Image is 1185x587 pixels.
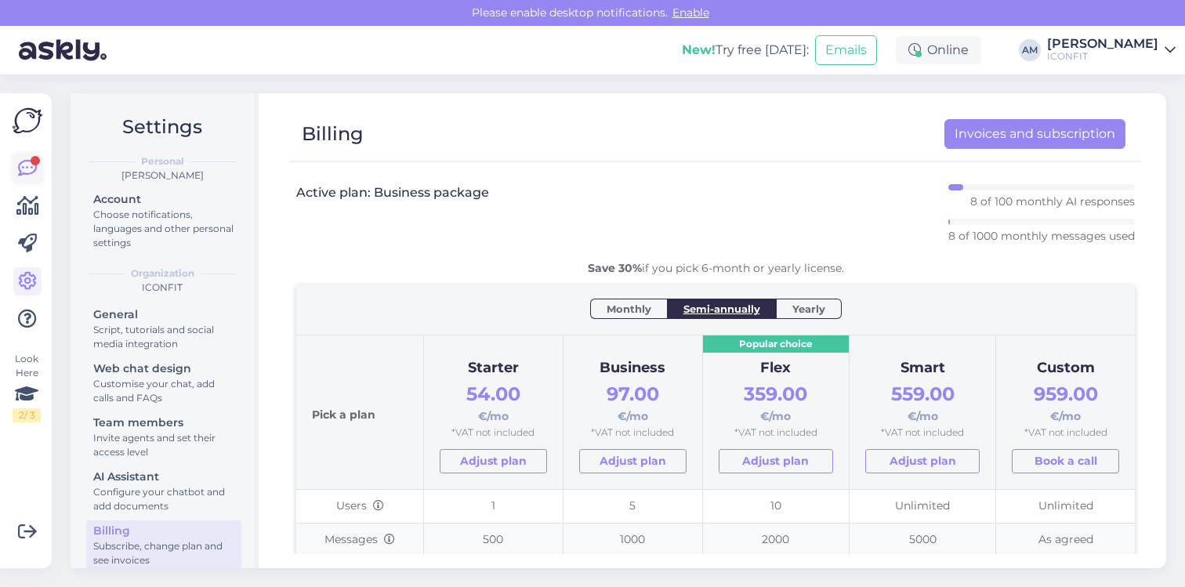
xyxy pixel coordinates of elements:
td: Messages [296,523,424,556]
div: *VAT not included [579,426,687,440]
td: Unlimited [996,490,1135,524]
div: Business [579,357,687,379]
div: *VAT not included [719,426,833,440]
td: Users [296,490,424,524]
a: AI AssistantConfigure your chatbot and add documents [86,466,241,516]
div: *VAT not included [865,426,980,440]
img: Askly Logo [13,106,42,136]
div: €/mo [440,379,547,426]
div: Billing [93,523,234,539]
div: €/mo [865,379,980,426]
div: 2 / 3 [13,408,41,422]
div: [PERSON_NAME] [1047,38,1158,50]
a: Adjust plan [440,449,547,473]
div: Subscribe, change plan and see invoices [93,539,234,567]
span: 97.00 [607,382,659,405]
td: As agreed [996,523,1135,556]
div: General [93,306,234,323]
div: *VAT not included [1012,426,1119,440]
div: Smart [865,357,980,379]
a: BillingSubscribe, change plan and see invoices [86,520,241,570]
div: Online [896,36,981,64]
b: Personal [141,154,184,168]
div: Pick a plan [312,351,408,473]
div: Try free [DATE]: [682,41,809,60]
div: Choose notifications, languages and other personal settings [93,208,234,250]
div: *VAT not included [440,426,547,440]
p: 8 of 100 monthly AI responses [970,194,1135,209]
td: Unlimited [849,490,995,524]
span: 959.00 [1034,382,1098,405]
p: 8 of 1000 monthly messages used [948,228,1135,244]
button: Book a call [1012,449,1119,473]
button: Emails [815,35,877,65]
div: Web chat design [93,361,234,377]
b: Organization [131,266,194,281]
div: ICONFIT [83,281,241,295]
td: 10 [702,490,849,524]
div: Invite agents and set their access level [93,431,234,459]
span: Monthly [607,301,651,317]
div: Team members [93,415,234,431]
td: 2000 [702,523,849,556]
a: Invoices and subscription [944,119,1125,149]
a: Web chat designCustomise your chat, add calls and FAQs [86,358,241,408]
a: [PERSON_NAME]ICONFIT [1047,38,1176,63]
div: ICONFIT [1047,50,1158,63]
div: [PERSON_NAME] [83,168,241,183]
div: Custom [1012,357,1119,379]
span: Yearly [792,301,825,317]
h3: Active plan: Business package [296,184,489,201]
div: Popular choice [703,335,849,353]
div: Configure your chatbot and add documents [93,485,234,513]
td: 1000 [563,523,702,556]
div: Flex [719,357,833,379]
div: €/mo [1012,379,1119,426]
span: Semi-annually [683,301,760,317]
span: 559.00 [891,382,955,405]
td: 5 [563,490,702,524]
a: Team membersInvite agents and set their access level [86,412,241,462]
b: New! [682,42,716,57]
div: Billing [302,119,364,149]
div: Look Here [13,352,41,422]
div: if you pick 6-month or yearly license. [296,260,1135,277]
span: 54.00 [466,382,520,405]
span: 359.00 [744,382,807,405]
h2: Settings [83,112,241,142]
td: 500 [424,523,564,556]
div: AM [1019,39,1041,61]
div: Script, tutorials and social media integration [93,323,234,351]
div: €/mo [579,379,687,426]
div: Customise your chat, add calls and FAQs [93,377,234,405]
a: AccountChoose notifications, languages and other personal settings [86,189,241,252]
div: Starter [440,357,547,379]
a: Adjust plan [719,449,833,473]
div: €/mo [719,379,833,426]
td: 5000 [849,523,995,556]
span: Enable [668,5,714,20]
a: GeneralScript, tutorials and social media integration [86,304,241,353]
a: Adjust plan [865,449,980,473]
td: 1 [424,490,564,524]
div: Account [93,191,234,208]
div: AI Assistant [93,469,234,485]
b: Save 30% [588,261,642,275]
a: Adjust plan [579,449,687,473]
